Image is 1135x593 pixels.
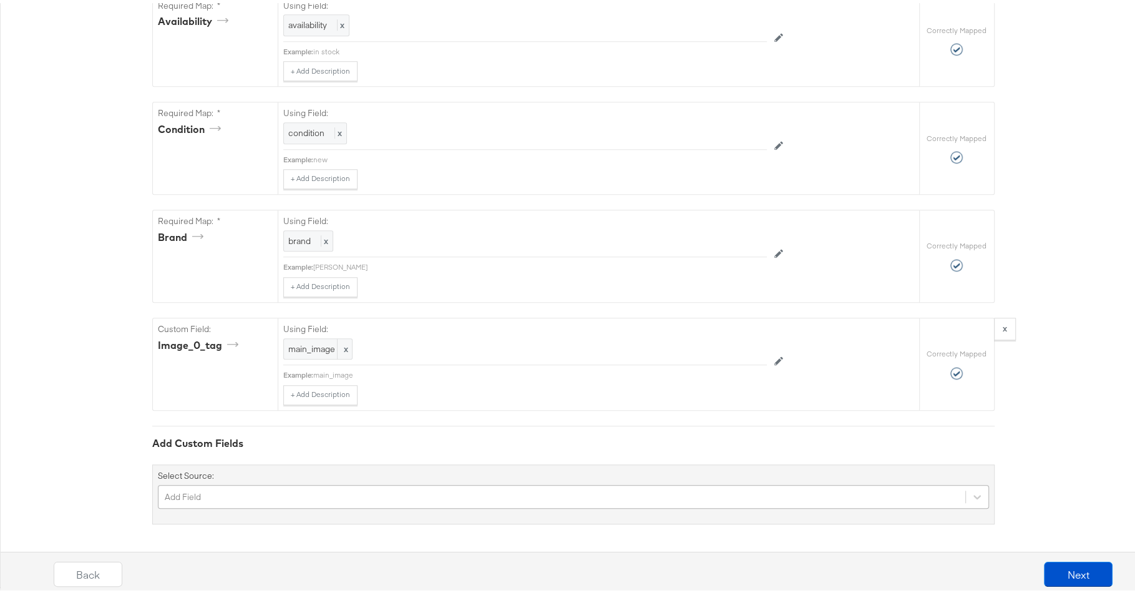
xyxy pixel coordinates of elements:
[283,58,358,78] button: + Add Description
[288,340,348,352] span: main_image
[927,346,986,356] label: Correctly Mapped
[158,212,273,224] label: Required Map: *
[54,559,122,584] button: Back
[927,22,986,32] label: Correctly Mapped
[313,259,767,269] div: [PERSON_NAME]
[158,119,225,134] div: condition
[313,367,767,377] div: main_image
[288,232,311,243] span: brand
[927,130,986,140] label: Correctly Mapped
[158,227,208,242] div: brand
[1003,320,1007,331] strong: x
[158,467,214,479] label: Select Source:
[158,11,233,26] div: availability
[288,124,324,135] span: condition
[283,104,767,116] label: Using Field:
[283,367,313,377] div: Example:
[994,315,1016,337] button: x
[1044,559,1113,584] button: Next
[283,166,358,186] button: + Add Description
[288,16,327,27] span: availability
[283,382,358,402] button: + Add Description
[283,274,358,294] button: + Add Description
[334,124,342,135] span: x
[283,259,313,269] div: Example:
[337,336,352,356] span: x
[158,335,243,350] div: image_0_tag
[321,232,328,243] span: x
[313,44,767,54] div: in stock
[313,152,767,162] div: new
[152,433,995,448] div: Add Custom Fields
[158,320,273,332] label: Custom Field:
[283,152,313,162] div: Example:
[337,16,344,27] span: x
[283,212,767,224] label: Using Field:
[158,104,273,116] label: Required Map: *
[283,44,313,54] div: Example:
[283,320,767,332] label: Using Field:
[927,238,986,248] label: Correctly Mapped
[165,488,201,500] div: Add Field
